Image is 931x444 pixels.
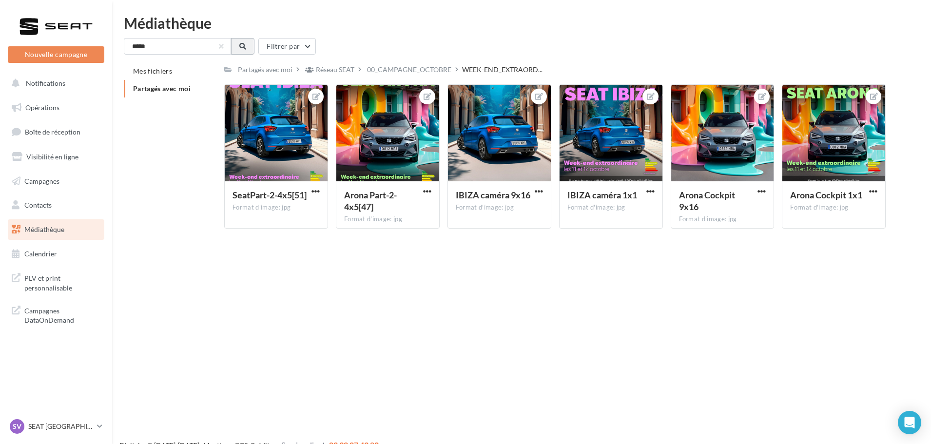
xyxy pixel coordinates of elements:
[6,171,106,192] a: Campagnes
[258,38,316,55] button: Filtrer par
[679,190,735,212] span: Arona Cockpit 9x16
[790,203,877,212] div: Format d'image: jpg
[462,65,543,75] span: WEEK-END_EXTRAORD...
[6,300,106,329] a: Campagnes DataOnDemand
[6,97,106,118] a: Opérations
[456,190,530,200] span: IBIZA caméra 9x16
[679,215,766,224] div: Format d'image: jpg
[8,46,104,63] button: Nouvelle campagne
[6,121,106,142] a: Boîte de réception
[24,176,59,185] span: Campagnes
[8,417,104,436] a: SV SEAT [GEOGRAPHIC_DATA]
[233,203,320,212] div: Format d'image: jpg
[133,67,172,75] span: Mes fichiers
[233,190,307,200] span: SeatPart-2-4x5[51]
[344,190,397,212] span: Arona Part-2-4x5[47]
[133,84,191,93] span: Partagés avec moi
[6,73,102,94] button: Notifications
[24,304,100,325] span: Campagnes DataOnDemand
[25,128,80,136] span: Boîte de réception
[6,195,106,215] a: Contacts
[13,422,21,431] span: SV
[238,65,292,75] div: Partagés avec moi
[25,103,59,112] span: Opérations
[316,65,354,75] div: Réseau SEAT
[28,422,93,431] p: SEAT [GEOGRAPHIC_DATA]
[6,244,106,264] a: Calendrier
[24,250,57,258] span: Calendrier
[456,203,543,212] div: Format d'image: jpg
[24,201,52,209] span: Contacts
[6,147,106,167] a: Visibilité en ligne
[26,153,78,161] span: Visibilité en ligne
[24,271,100,292] span: PLV et print personnalisable
[567,190,637,200] span: IBIZA caméra 1x1
[790,190,862,200] span: Arona Cockpit 1x1
[26,79,65,87] span: Notifications
[24,225,64,233] span: Médiathèque
[6,219,106,240] a: Médiathèque
[6,268,106,296] a: PLV et print personnalisable
[124,16,919,30] div: Médiathèque
[898,411,921,434] div: Open Intercom Messenger
[344,215,431,224] div: Format d'image: jpg
[567,203,655,212] div: Format d'image: jpg
[367,65,451,75] div: 00_CAMPAGNE_OCTOBRE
